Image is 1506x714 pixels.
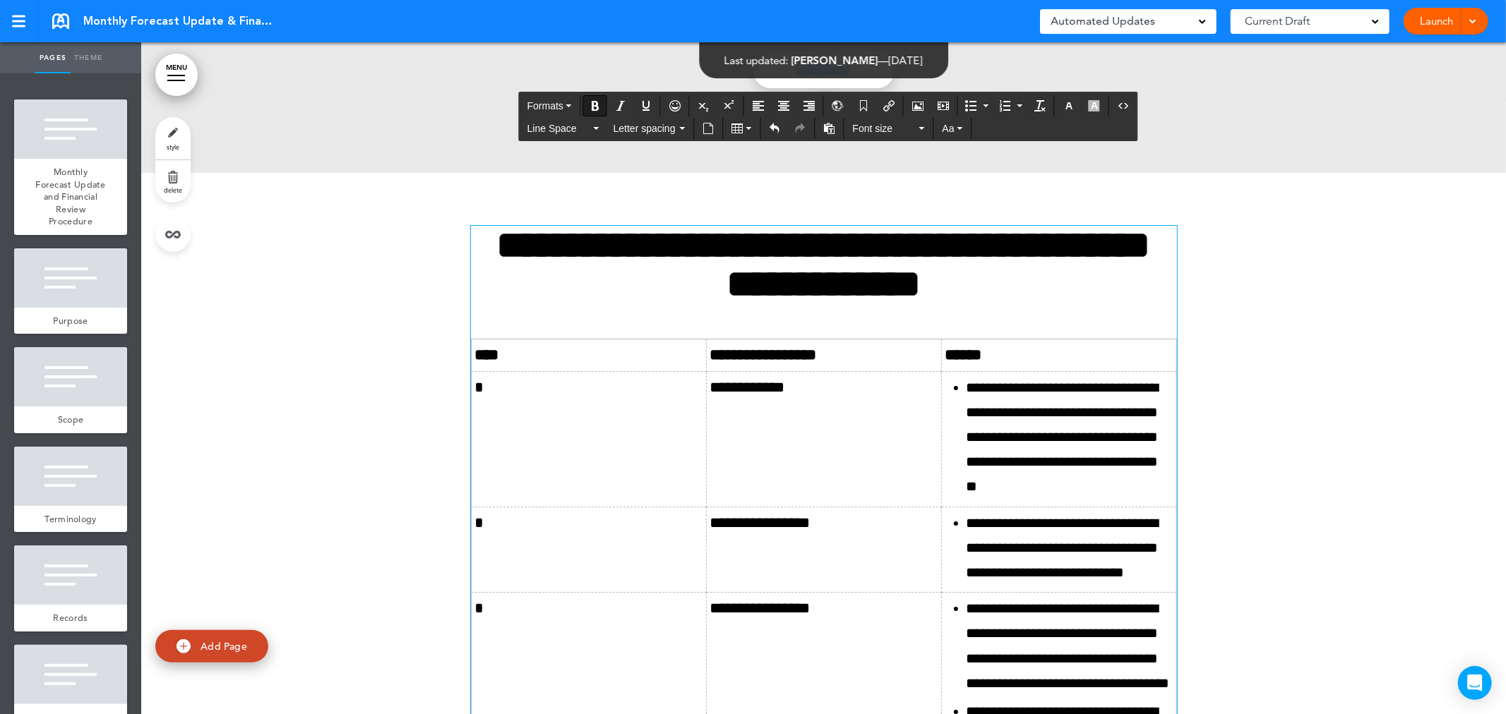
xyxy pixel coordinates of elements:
span: Purpose [53,315,88,327]
div: Align right [797,95,821,116]
a: Theme [71,42,106,73]
span: Last updated: [724,54,789,67]
span: Formats [527,100,563,111]
div: Redo [789,118,813,139]
div: Align center [772,95,796,116]
div: Bullet list [960,95,993,116]
div: Insert/edit media [931,95,955,116]
div: Superscript [717,95,741,116]
span: Monthly Forecast Update & Financial Review Procedure [83,13,274,29]
span: Monthly Forecast Update and Financial Review Procedure [35,166,106,227]
a: Purpose [14,308,127,334]
span: Current Draft [1245,11,1310,31]
div: — [724,55,923,66]
div: Insert/edit airmason link [877,95,901,116]
a: Terminology [14,506,127,533]
a: Monthly Forecast Update and Financial Review Procedure [14,159,127,235]
a: MENU [155,54,198,96]
div: Subscript [692,95,716,116]
div: Anchor [851,95,875,116]
span: Add Page [201,640,247,653]
div: Paste as text [818,118,842,139]
div: Insert/Edit global anchor link [826,95,850,116]
div: Align left [746,95,770,116]
span: Letter spacing [614,121,677,135]
span: Font size [853,121,916,135]
span: delete [164,186,182,194]
img: add.svg [177,639,191,653]
span: Records [53,612,88,624]
div: Clear formatting [1028,95,1052,116]
div: Underline [634,95,658,116]
a: Scope [14,406,127,433]
div: Insert document [697,118,721,139]
a: Pages [35,42,71,73]
span: Line Space [527,121,591,135]
div: Bold [583,95,607,116]
span: style [167,143,179,151]
a: Add Page [155,630,268,663]
div: Source code [1111,95,1135,116]
a: Launch [1414,8,1459,35]
span: Scope [58,413,84,425]
div: Italic [609,95,633,116]
span: Aa [943,123,955,134]
div: Airmason image [906,95,930,116]
span: [DATE] [889,54,923,67]
a: style [155,117,191,159]
a: Records [14,605,127,631]
a: delete [155,160,191,202]
div: Undo [763,118,787,139]
div: Table [726,118,758,139]
span: [PERSON_NAME] [791,54,878,67]
span: Terminology [44,513,96,525]
div: Open Intercom Messenger [1458,666,1492,700]
span: Automated Updates [1051,11,1155,31]
div: Numbered list [994,95,1027,116]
